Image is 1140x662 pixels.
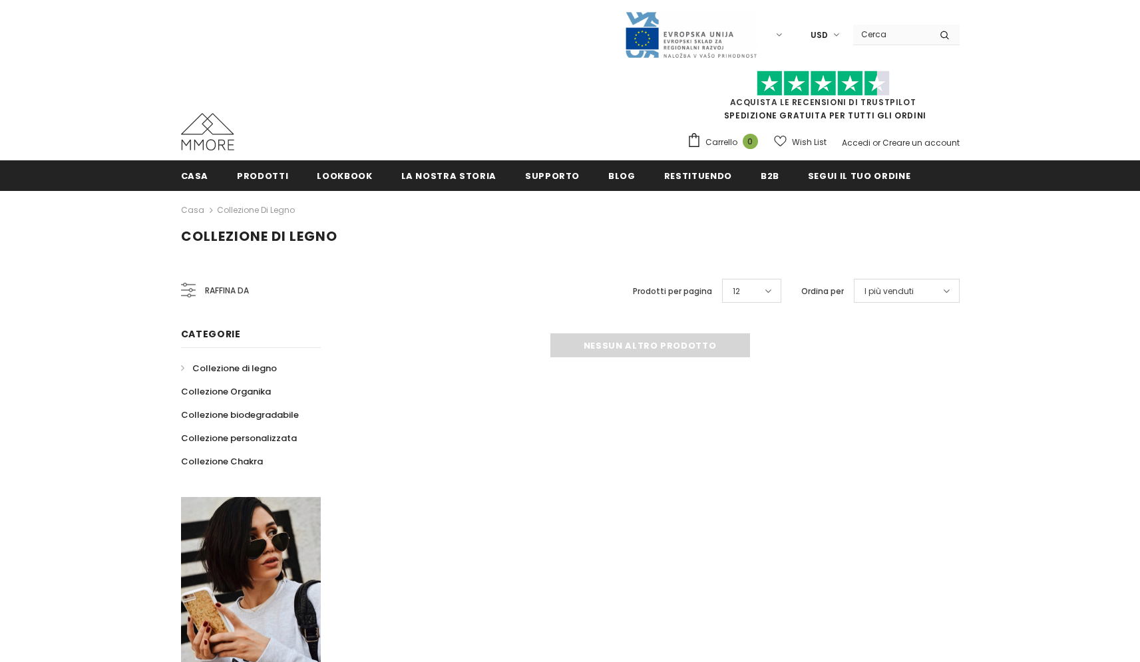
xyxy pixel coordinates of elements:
span: USD [811,29,828,42]
span: Collezione Chakra [181,455,263,468]
a: Blog [608,160,636,190]
span: Wish List [792,136,827,149]
a: Collezione Organika [181,380,271,403]
img: Fidati di Pilot Stars [757,71,890,96]
span: SPEDIZIONE GRATUITA PER TUTTI GLI ORDINI [687,77,960,121]
a: La nostra storia [401,160,496,190]
a: Carrello 0 [687,132,765,152]
a: Creare un account [882,137,960,148]
span: Collezione biodegradabile [181,409,299,421]
input: Search Site [853,25,930,44]
span: 0 [743,134,758,149]
span: Collezione personalizzata [181,432,297,444]
a: Wish List [774,130,827,154]
span: Restituendo [664,170,732,182]
span: La nostra storia [401,170,496,182]
span: I più venduti [864,285,914,298]
label: Ordina per [801,285,844,298]
a: Acquista le recensioni di TrustPilot [730,96,916,108]
img: Javni Razpis [624,11,757,59]
span: Prodotti [237,170,288,182]
span: Carrello [705,136,737,149]
span: Segui il tuo ordine [808,170,910,182]
a: Restituendo [664,160,732,190]
a: B2B [761,160,779,190]
img: Casi MMORE [181,113,234,150]
a: Javni Razpis [624,29,757,40]
a: Collezione di legno [181,357,277,380]
span: or [872,137,880,148]
a: Casa [181,160,209,190]
span: B2B [761,170,779,182]
span: 12 [733,285,740,298]
a: Collezione biodegradabile [181,403,299,426]
a: Collezione di legno [217,204,295,216]
a: Accedi [842,137,870,148]
span: Lookbook [317,170,372,182]
label: Prodotti per pagina [633,285,712,298]
a: supporto [525,160,580,190]
span: Collezione di legno [181,227,337,246]
a: Collezione personalizzata [181,426,297,450]
span: Collezione di legno [192,362,277,375]
span: Collezione Organika [181,385,271,398]
span: Casa [181,170,209,182]
a: Lookbook [317,160,372,190]
span: Categorie [181,327,241,341]
a: Collezione Chakra [181,450,263,473]
span: supporto [525,170,580,182]
span: Raffina da [205,283,249,298]
span: Blog [608,170,636,182]
a: Casa [181,202,204,218]
a: Prodotti [237,160,288,190]
a: Segui il tuo ordine [808,160,910,190]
